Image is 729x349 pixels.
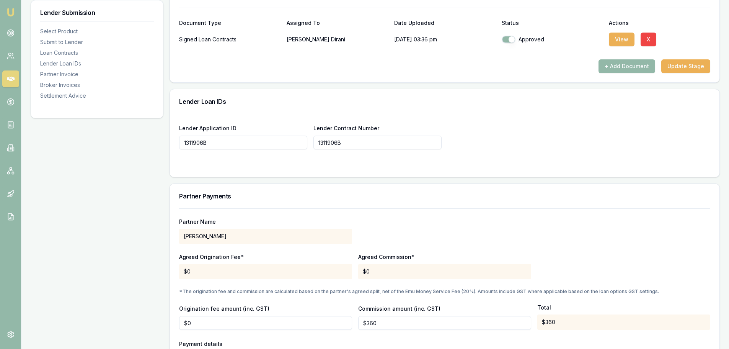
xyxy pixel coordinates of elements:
div: Date Uploaded [394,20,496,26]
button: View [609,33,634,46]
div: Submit to Lender [40,38,154,46]
div: Select Product [40,28,154,35]
div: Actions [609,20,710,26]
button: X [641,33,656,46]
p: [PERSON_NAME] Dirani [287,32,388,47]
h3: Partner Payments [179,193,710,199]
button: + Add Document [599,59,655,73]
div: Status [502,20,603,26]
p: *The origination fee and commission are calculated based on the partner's agreed split, net of th... [179,288,710,295]
div: Signed Loan Contracts [179,32,281,47]
div: Document Type [179,20,281,26]
div: Lender Loan IDs [40,60,154,67]
div: $360 [537,315,710,330]
h3: Lender Loan IDs [179,98,710,105]
label: Lender Contract Number [313,125,379,131]
div: Approved [502,36,603,43]
p: Agreed Commission* [358,253,531,261]
label: Lender Application ID [179,125,236,131]
div: Loan Contracts [40,49,154,57]
input: $ [358,316,531,330]
img: emu-icon-u.png [6,8,15,17]
div: Broker Invoices [40,81,154,89]
button: Update Stage [661,59,710,73]
p: Agreed Origination Fee* [179,253,352,261]
label: Origination fee amount (inc. GST) [179,305,269,312]
div: Partner Invoice [40,70,154,78]
h3: Lender Submission [40,10,154,16]
p: Partner Name [179,218,352,226]
div: $0 [358,264,531,279]
div: $0 [179,264,352,279]
p: [DATE] 03:36 pm [394,32,496,47]
div: [PERSON_NAME] [179,229,352,244]
input: $ [179,316,352,330]
div: Assigned To [287,20,388,26]
div: Settlement Advice [40,92,154,100]
label: Commission amount (inc. GST) [358,305,440,312]
label: Payment details [179,341,222,347]
p: Total [537,304,710,311]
